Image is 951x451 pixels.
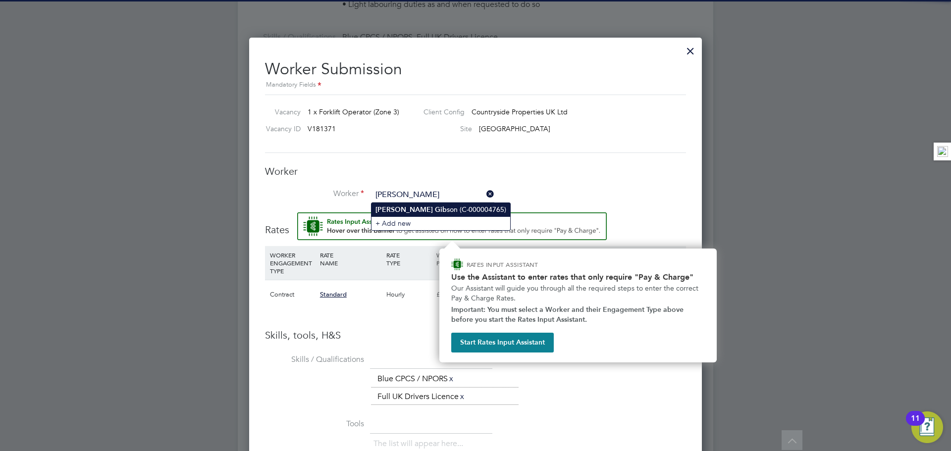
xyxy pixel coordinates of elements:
div: Mandatory Fields [265,80,686,91]
img: ENGAGE Assistant Icon [451,258,463,270]
label: Vacancy ID [261,124,301,133]
label: Skills / Qualifications [265,354,364,365]
div: Contract [267,280,317,309]
h3: Rates [265,212,686,236]
div: 11 [911,418,920,431]
strong: Important: You must select a Worker and their Engagement Type above before you start the Rates In... [451,305,686,324]
div: How to input Rates that only require Pay & Charge [439,249,717,362]
h2: Use the Assistant to enter rates that only require "Pay & Charge" [451,272,705,282]
li: The list will appear here... [373,437,467,451]
span: 1 x Forklift Operator (Zone 3) [308,107,399,116]
p: Our Assistant will guide you through all the required steps to enter the correct Pay & Charge Rates. [451,284,705,303]
div: AGENCY MARKUP [583,246,634,272]
li: Full UK Drivers Licence [373,390,470,403]
label: Tools [265,419,364,429]
div: £0.00 [434,280,484,309]
b: Gib [435,205,447,214]
div: EMPLOYER COST [534,246,584,272]
li: Blue CPCS / NPORS [373,372,459,386]
label: Site [416,124,472,133]
span: [GEOGRAPHIC_DATA] [479,124,550,133]
h2: Worker Submission [265,51,686,91]
div: WORKER PAY RATE [434,246,484,272]
span: V181371 [308,124,336,133]
a: x [459,390,466,403]
input: Search for... [372,188,494,202]
div: RATE TYPE [384,246,434,272]
h3: Skills, tools, H&S [265,329,686,342]
label: Worker [265,189,364,199]
b: [PERSON_NAME] [375,205,433,214]
label: Client Config [416,107,465,116]
p: RATES INPUT ASSISTANT [467,260,591,269]
div: Hourly [384,280,434,309]
button: Open Resource Center, 11 new notifications [911,411,943,443]
span: Standard [320,290,347,299]
div: WORKER ENGAGEMENT TYPE [267,246,317,280]
button: Rate Assistant [297,212,607,240]
li: son (C-000004765) [371,203,510,216]
button: Start Rates Input Assistant [451,333,554,352]
label: Vacancy [261,107,301,116]
h3: Worker [265,165,686,178]
span: Countryside Properties UK Ltd [472,107,568,116]
a: x [448,372,455,385]
div: HOLIDAY PAY [484,246,534,272]
div: AGENCY CHARGE RATE [634,246,684,280]
div: RATE NAME [317,246,384,272]
li: + Add new [371,216,510,230]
